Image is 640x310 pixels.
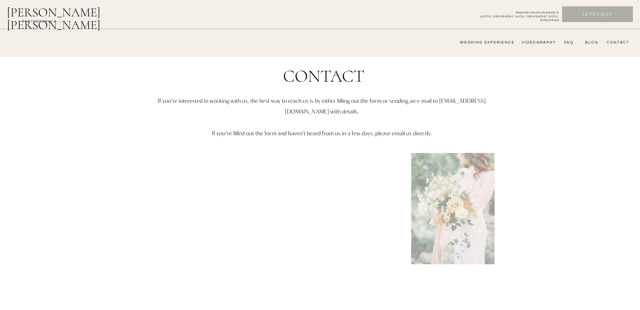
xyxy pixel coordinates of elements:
a: videography [520,40,556,45]
a: FILMs [52,17,75,25]
a: bLog [583,40,598,45]
a: CONTACT [605,40,629,45]
a: FAQ [561,40,574,45]
h1: Contact [247,67,401,90]
a: WEDDING PHOTOGRAPHER INAUSTIN | [GEOGRAPHIC_DATA] | [GEOGRAPHIC_DATA] | WORLDWIDE [470,11,559,18]
a: [PERSON_NAME] [PERSON_NAME] [7,6,133,21]
a: wedding experience [451,40,514,45]
a: Lets chat [562,11,632,18]
a: photography & [19,19,60,27]
p: If you’re interested in working with us, the best way to reach us is by either filling out the fo... [138,95,506,161]
p: WEDDING PHOTOGRAPHER IN AUSTIN | [GEOGRAPHIC_DATA] | [GEOGRAPHIC_DATA] | WORLDWIDE [470,11,559,18]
